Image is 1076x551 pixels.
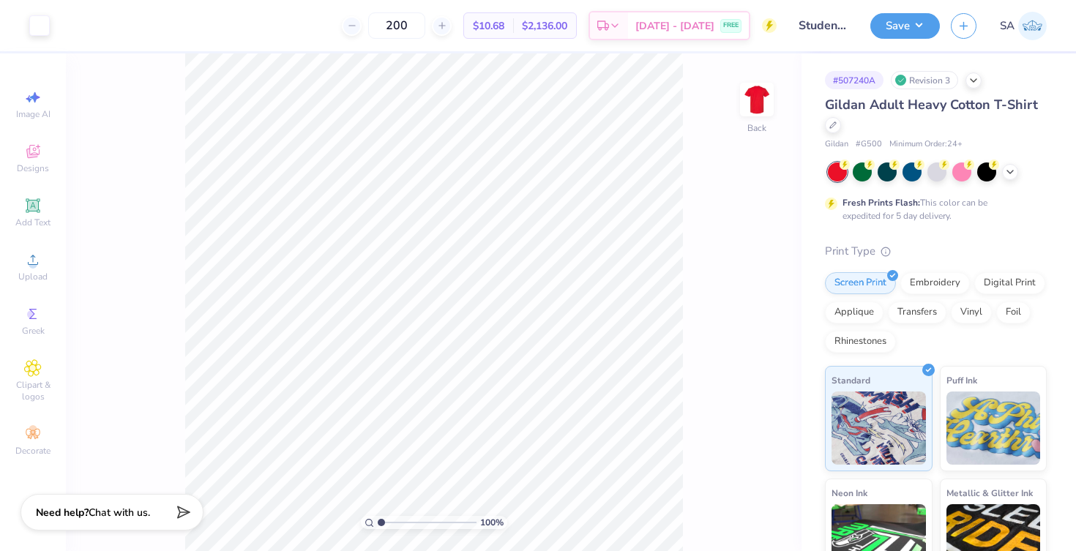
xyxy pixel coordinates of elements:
[889,138,963,151] span: Minimum Order: 24 +
[843,197,920,209] strong: Fresh Prints Flash:
[788,11,859,40] input: Untitled Design
[36,506,89,520] strong: Need help?
[946,391,1041,465] img: Puff Ink
[15,217,51,228] span: Add Text
[888,301,946,323] div: Transfers
[843,196,1023,222] div: This color can be expedited for 5 day delivery.
[15,445,51,457] span: Decorate
[825,272,896,294] div: Screen Print
[996,301,1031,323] div: Foil
[89,506,150,520] span: Chat with us.
[635,18,714,34] span: [DATE] - [DATE]
[723,20,739,31] span: FREE
[832,372,870,388] span: Standard
[825,243,1047,260] div: Print Type
[16,108,51,120] span: Image AI
[742,85,771,114] img: Back
[1000,12,1047,40] a: SA
[480,516,504,529] span: 100 %
[1018,12,1047,40] img: Simar Ahluwalia
[951,301,992,323] div: Vinyl
[900,272,970,294] div: Embroidery
[974,272,1045,294] div: Digital Print
[825,301,883,323] div: Applique
[1000,18,1015,34] span: SA
[946,372,977,388] span: Puff Ink
[825,96,1038,113] span: Gildan Adult Heavy Cotton T-Shirt
[18,271,48,282] span: Upload
[832,485,867,501] span: Neon Ink
[22,325,45,337] span: Greek
[7,379,59,402] span: Clipart & logos
[368,12,425,39] input: – –
[856,138,882,151] span: # G500
[891,71,958,89] div: Revision 3
[832,391,926,465] img: Standard
[870,13,940,39] button: Save
[825,331,896,353] div: Rhinestones
[825,138,848,151] span: Gildan
[747,121,766,135] div: Back
[825,71,883,89] div: # 507240A
[946,485,1033,501] span: Metallic & Glitter Ink
[17,162,49,174] span: Designs
[473,18,504,34] span: $10.68
[522,18,567,34] span: $2,136.00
